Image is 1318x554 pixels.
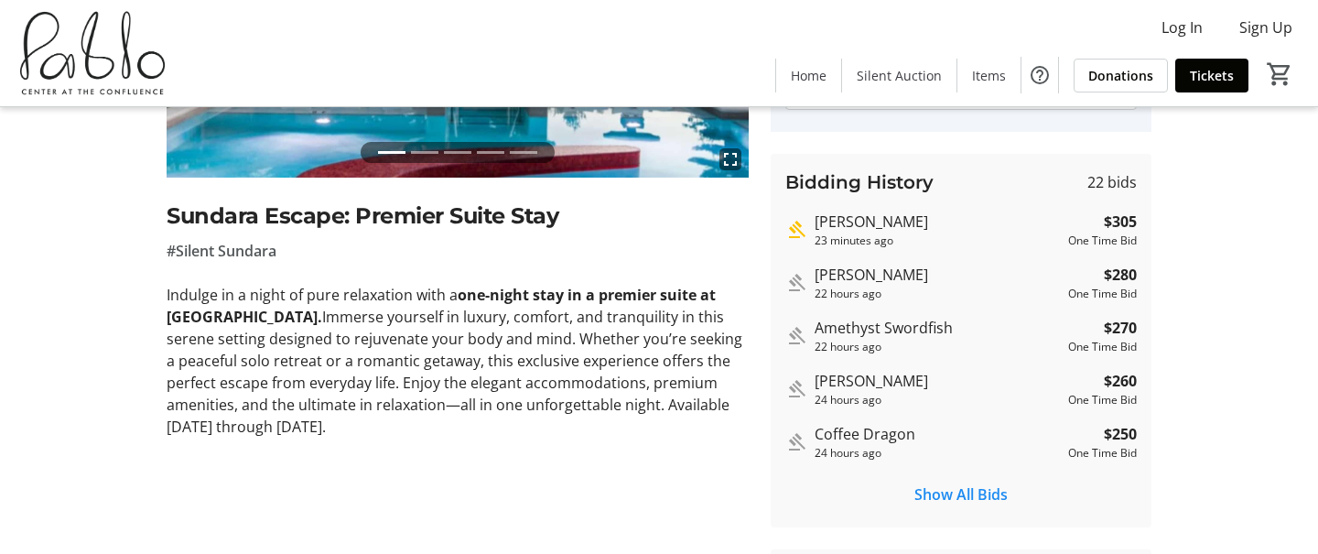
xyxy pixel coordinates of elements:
[1225,13,1307,42] button: Sign Up
[167,284,749,438] p: Indulge in a night of pure relaxation with a Immerse yourself in luxury, comfort, and tranquility...
[167,240,276,262] span: #Silent Sundara
[1074,59,1168,92] a: Donations
[167,285,716,327] strong: one-night stay in a premier suite at [GEOGRAPHIC_DATA].
[1147,13,1217,42] button: Log In
[1068,286,1137,302] div: One Time Bid
[1104,423,1137,445] strong: $250
[815,423,1061,445] div: Coffee Dragon
[785,73,1137,110] button: $1,000 Buy Now
[815,392,1061,408] div: 24 hours ago
[1104,370,1137,392] strong: $260
[815,339,1061,355] div: 22 hours ago
[791,66,826,85] span: Home
[1087,171,1137,193] span: 22 bids
[719,148,741,170] mat-icon: fullscreen
[1068,445,1137,462] div: One Time Bid
[815,264,1061,286] div: [PERSON_NAME]
[785,168,934,196] h3: Bidding History
[785,272,807,294] mat-icon: Outbid
[815,211,1061,233] div: [PERSON_NAME]
[815,286,1061,302] div: 22 hours ago
[972,66,1006,85] span: Items
[1239,16,1292,38] span: Sign Up
[1088,66,1153,85] span: Donations
[785,476,1137,513] button: Show All Bids
[815,445,1061,462] div: 24 hours ago
[167,200,749,233] h2: Sundara Escape: Premier Suite Stay
[11,7,174,99] img: Pablo Center's Logo
[1068,233,1137,249] div: One Time Bid
[785,219,807,241] mat-icon: Highest bid
[1263,58,1296,91] button: Cart
[1190,66,1234,85] span: Tickets
[1068,392,1137,408] div: One Time Bid
[1104,264,1137,286] strong: $280
[1104,317,1137,339] strong: $270
[842,59,956,92] a: Silent Auction
[957,59,1021,92] a: Items
[1175,59,1248,92] a: Tickets
[1021,57,1058,93] button: Help
[815,233,1061,249] div: 23 minutes ago
[785,378,807,400] mat-icon: Outbid
[914,483,1008,505] span: Show All Bids
[776,59,841,92] a: Home
[857,66,942,85] span: Silent Auction
[1161,16,1203,38] span: Log In
[1068,339,1137,355] div: One Time Bid
[815,317,1061,339] div: Amethyst Swordfish
[1104,211,1137,233] strong: $305
[815,370,1061,392] div: [PERSON_NAME]
[785,431,807,453] mat-icon: Outbid
[785,325,807,347] mat-icon: Outbid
